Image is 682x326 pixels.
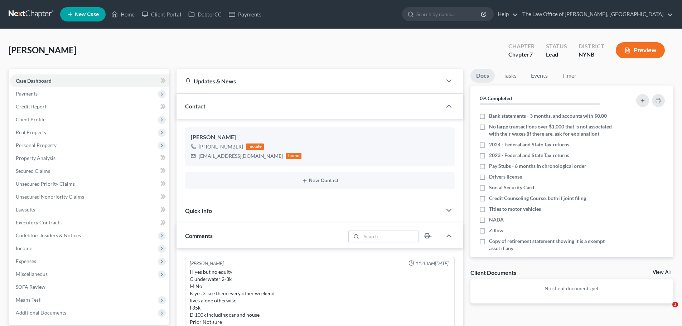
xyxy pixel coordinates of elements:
[529,51,533,58] span: 7
[16,103,47,110] span: Credit Report
[489,195,586,202] span: Credit Counseling Course, both if joint filing
[16,168,50,174] span: Secured Claims
[10,152,169,165] a: Property Analysis
[489,184,534,191] span: Social Security Card
[525,69,553,83] a: Events
[16,142,57,148] span: Personal Property
[489,227,503,234] span: Zillow
[489,173,522,180] span: Drivers license
[108,8,138,21] a: Home
[190,268,450,326] div: H yes but no equity C underwater 2-3k M No K yes 3, see them every other weekend lives alone othe...
[489,238,616,252] span: Copy of retirement statement showing it is a exempt asset if any
[489,205,541,213] span: Titles to motor vehicles
[519,8,673,21] a: The Law Office of [PERSON_NAME], [GEOGRAPHIC_DATA]
[16,284,45,290] span: SOFA Review
[16,271,48,277] span: Miscellaneous
[10,281,169,293] a: SOFA Review
[16,181,75,187] span: Unsecured Priority Claims
[246,143,264,150] div: mobile
[489,123,616,137] span: No large transactions over $1,000 that is not associated with their wages (if there are, ask for ...
[16,155,55,161] span: Property Analysis
[10,74,169,87] a: Case Dashboard
[616,42,665,58] button: Preview
[508,50,535,59] div: Chapter
[489,162,586,170] span: Pay Stubs - 6 months in chronological order
[653,270,671,275] a: View All
[470,269,516,276] div: Client Documents
[286,153,301,159] div: home
[16,219,62,225] span: Executory Contracts
[658,302,675,319] iframe: Intercom live chat
[362,230,419,243] input: Search...
[185,232,213,239] span: Comments
[10,177,169,190] a: Unsecured Priority Claims
[546,50,567,59] div: Lead
[508,42,535,50] div: Chapter
[489,152,569,159] span: 2023 - Federal and State Tax returns
[16,258,36,264] span: Expenses
[416,260,449,267] span: 11:43AM[DATE]
[185,8,225,21] a: DebtorCC
[546,42,567,50] div: Status
[16,129,47,135] span: Real Property
[10,165,169,177] a: Secured Claims
[75,12,99,17] span: New Case
[579,50,604,59] div: NYNB
[9,45,76,55] span: [PERSON_NAME]
[16,78,52,84] span: Case Dashboard
[489,256,616,270] span: Additional Creditors (Medical, or Creditors not on Credit Report)
[199,143,243,150] div: [PHONE_NUMBER]
[16,91,38,97] span: Payments
[16,206,35,213] span: Lawsuits
[10,216,169,229] a: Executory Contracts
[225,8,265,21] a: Payments
[190,260,224,267] div: [PERSON_NAME]
[579,42,604,50] div: District
[16,245,32,251] span: Income
[16,194,84,200] span: Unsecured Nonpriority Claims
[672,302,678,307] span: 3
[16,310,66,316] span: Additional Documents
[16,116,45,122] span: Client Profile
[10,190,169,203] a: Unsecured Nonpriority Claims
[16,297,40,303] span: Means Test
[476,285,668,292] p: No client documents yet.
[10,100,169,113] a: Credit Report
[185,207,212,214] span: Quick Info
[10,203,169,216] a: Lawsuits
[498,69,522,83] a: Tasks
[470,69,495,83] a: Docs
[16,232,81,238] span: Codebtors Insiders & Notices
[480,95,512,101] strong: 0% Completed
[556,69,582,83] a: Timer
[416,8,482,21] input: Search by name...
[489,216,504,223] span: NADA
[489,141,569,148] span: 2024 - Federal and State Tax returns
[199,152,283,160] div: [EMAIL_ADDRESS][DOMAIN_NAME]
[494,8,518,21] a: Help
[185,77,433,85] div: Updates & News
[191,133,449,142] div: [PERSON_NAME]
[138,8,185,21] a: Client Portal
[489,112,607,120] span: Bank statements - 3 months, and accounts with $0.00
[185,103,205,110] span: Contact
[191,178,449,184] button: New Contact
